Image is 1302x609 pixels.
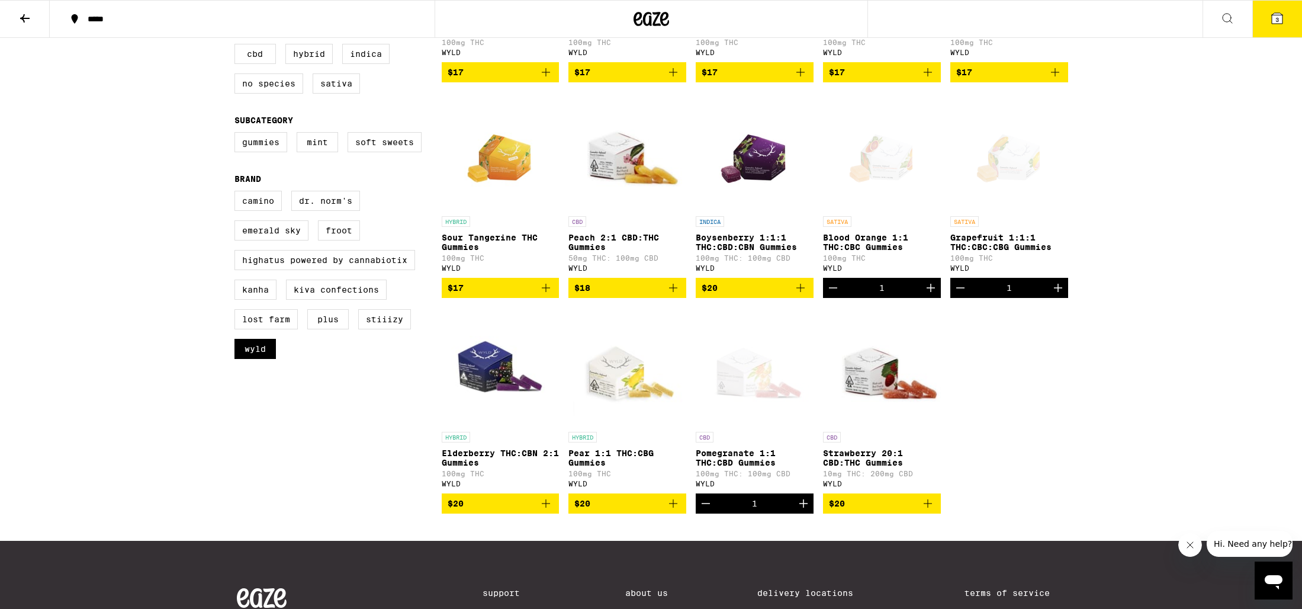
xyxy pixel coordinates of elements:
[823,480,941,488] div: WYLD
[458,92,542,210] img: WYLD - Sour Tangerine THC Gummies
[568,470,686,477] p: 100mg THC
[442,92,560,278] a: Open page for Sour Tangerine THC Gummies from WYLD
[1255,562,1293,600] iframe: Button to launch messaging window
[234,132,287,152] label: Gummies
[442,307,560,426] img: WYLD - Elderberry THC:CBN 2:1 Gummies
[956,68,972,77] span: $17
[950,254,1068,262] p: 100mg THC
[574,499,590,508] span: $20
[625,588,668,598] a: About Us
[823,432,841,443] p: CBD
[696,233,814,252] p: Boysenberry 1:1:1 THC:CBD:CBN Gummies
[442,39,560,46] p: 100mg THC
[448,499,464,508] span: $20
[823,39,941,46] p: 100mg THC
[696,278,814,298] button: Add to bag
[696,493,716,514] button: Decrement
[568,254,686,262] p: 50mg THC: 100mg CBD
[702,283,718,293] span: $20
[950,264,1068,272] div: WYLD
[442,233,560,252] p: Sour Tangerine THC Gummies
[823,448,941,467] p: Strawberry 20:1 CBD:THC Gummies
[442,62,560,82] button: Add to bag
[313,73,360,94] label: Sativa
[568,480,686,488] div: WYLD
[568,216,586,227] p: CBD
[879,283,885,293] div: 1
[696,448,814,467] p: Pomegranate 1:1 THC:CBD Gummies
[696,49,814,56] div: WYLD
[823,49,941,56] div: WYLD
[568,307,686,493] a: Open page for Pear 1:1 THC:CBG Gummies from WYLD
[234,339,276,359] label: WYLD
[696,264,814,272] div: WYLD
[442,493,560,514] button: Add to bag
[234,174,261,184] legend: Brand
[448,68,464,77] span: $17
[568,39,686,46] p: 100mg THC
[757,588,875,598] a: Delivery Locations
[696,480,814,488] div: WYLD
[442,470,560,477] p: 100mg THC
[568,307,686,426] img: WYLD - Pear 1:1 THC:CBG Gummies
[829,499,845,508] span: $20
[823,470,941,477] p: 10mg THC: 200mg CBD
[297,132,338,152] label: Mint
[348,132,422,152] label: Soft Sweets
[342,44,390,64] label: Indica
[823,264,941,272] div: WYLD
[950,278,970,298] button: Decrement
[234,116,293,125] legend: Subcategory
[823,254,941,262] p: 100mg THC
[752,499,757,508] div: 1
[234,191,282,211] label: Camino
[793,493,814,514] button: Increment
[950,216,979,227] p: SATIVA
[286,280,387,300] label: Kiva Confections
[823,307,941,493] a: Open page for Strawberry 20:1 CBD:THC Gummies from WYLD
[1178,533,1202,557] iframe: Close message
[696,432,713,443] p: CBD
[1007,283,1012,293] div: 1
[442,307,560,493] a: Open page for Elderberry THC:CBN 2:1 Gummies from WYLD
[442,254,560,262] p: 100mg THC
[234,309,298,329] label: Lost Farm
[234,73,303,94] label: No Species
[950,62,1068,82] button: Add to bag
[568,92,686,278] a: Open page for Peach 2:1 CBD:THC Gummies from WYLD
[1252,1,1302,37] button: 3
[696,216,724,227] p: INDICA
[442,448,560,467] p: Elderberry THC:CBN 2:1 Gummies
[696,307,814,493] a: Open page for Pomegranate 1:1 THC:CBD Gummies from WYLD
[921,278,941,298] button: Increment
[696,470,814,477] p: 100mg THC: 100mg CBD
[568,278,686,298] button: Add to bag
[442,264,560,272] div: WYLD
[442,49,560,56] div: WYLD
[234,280,277,300] label: Kanha
[291,191,360,211] label: Dr. Norm's
[568,62,686,82] button: Add to bag
[1048,278,1068,298] button: Increment
[823,278,843,298] button: Decrement
[234,44,276,64] label: CBD
[568,92,686,210] img: WYLD - Peach 2:1 CBD:THC Gummies
[1275,16,1279,23] span: 3
[823,62,941,82] button: Add to bag
[823,92,941,278] a: Open page for Blood Orange 1:1 THC:CBC Gummies from WYLD
[1207,531,1293,557] iframe: Message from company
[950,92,1068,278] a: Open page for Grapefruit 1:1:1 THC:CBC:CBG Gummies from WYLD
[696,62,814,82] button: Add to bag
[829,68,845,77] span: $17
[568,49,686,56] div: WYLD
[442,432,470,443] p: HYBRID
[234,250,415,270] label: Highatus Powered by Cannabiotix
[442,216,470,227] p: HYBRID
[950,39,1068,46] p: 100mg THC
[696,92,814,278] a: Open page for Boysenberry 1:1:1 THC:CBD:CBN Gummies from WYLD
[696,254,814,262] p: 100mg THC: 100mg CBD
[442,278,560,298] button: Add to bag
[574,283,590,293] span: $18
[965,588,1066,598] a: Terms of Service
